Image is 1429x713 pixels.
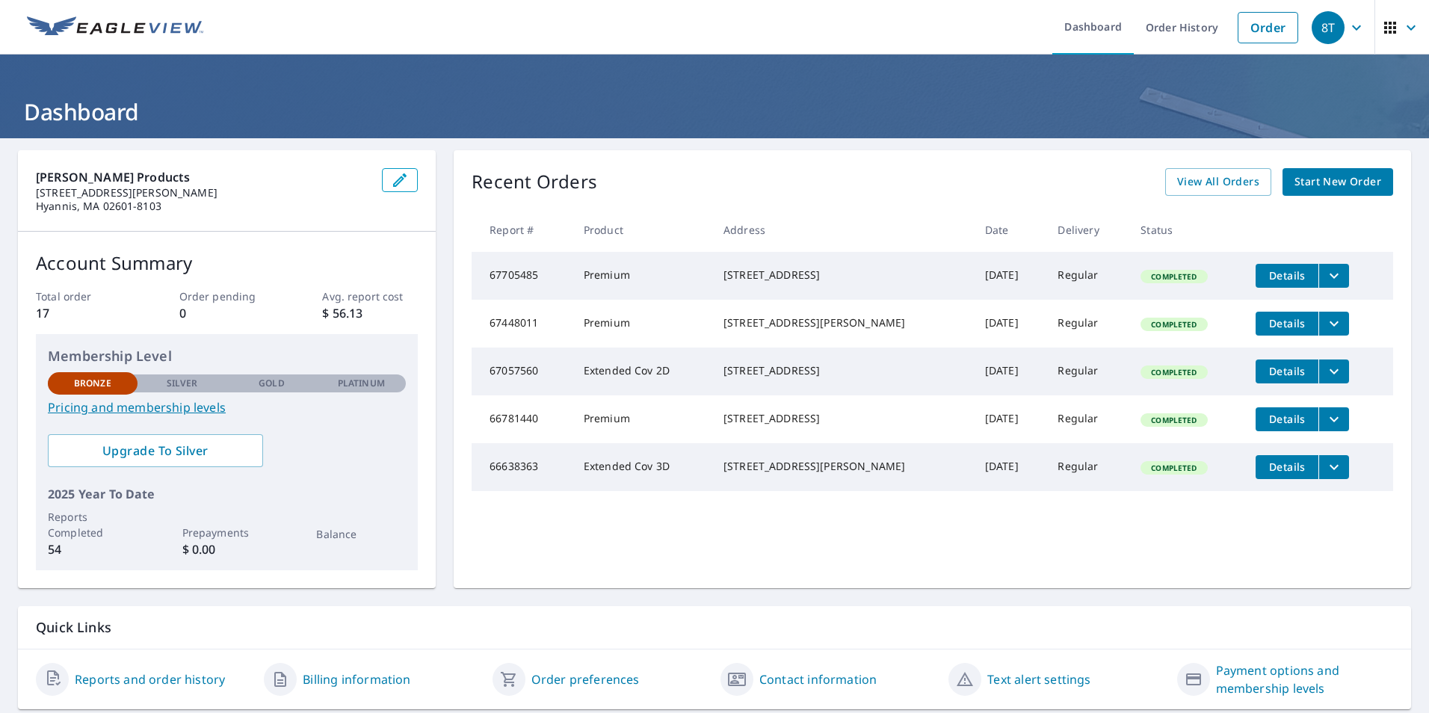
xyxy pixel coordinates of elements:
[1265,364,1309,378] span: Details
[1142,415,1206,425] span: Completed
[723,411,961,426] div: [STREET_ADDRESS]
[572,443,712,491] td: Extended Cov 3D
[1046,208,1129,252] th: Delivery
[322,304,418,322] p: $ 56.13
[1238,12,1298,43] a: Order
[472,168,597,196] p: Recent Orders
[1177,173,1259,191] span: View All Orders
[48,485,406,503] p: 2025 Year To Date
[259,377,284,390] p: Gold
[60,442,251,459] span: Upgrade To Silver
[48,346,406,366] p: Membership Level
[572,208,712,252] th: Product
[338,377,385,390] p: Platinum
[973,252,1046,300] td: [DATE]
[303,670,410,688] a: Billing information
[48,434,263,467] a: Upgrade To Silver
[1265,316,1309,330] span: Details
[531,670,640,688] a: Order preferences
[1256,359,1318,383] button: detailsBtn-67057560
[36,288,132,304] p: Total order
[1283,168,1393,196] a: Start New Order
[987,670,1090,688] a: Text alert settings
[167,377,198,390] p: Silver
[36,250,418,277] p: Account Summary
[472,252,572,300] td: 67705485
[36,304,132,322] p: 17
[472,395,572,443] td: 66781440
[1129,208,1244,252] th: Status
[1265,412,1309,426] span: Details
[472,443,572,491] td: 66638363
[1216,661,1393,697] a: Payment options and membership levels
[1318,407,1349,431] button: filesDropdownBtn-66781440
[1046,252,1129,300] td: Regular
[27,16,203,39] img: EV Logo
[973,300,1046,348] td: [DATE]
[472,300,572,348] td: 67448011
[74,377,111,390] p: Bronze
[1046,395,1129,443] td: Regular
[322,288,418,304] p: Avg. report cost
[572,395,712,443] td: Premium
[1256,264,1318,288] button: detailsBtn-67705485
[759,670,877,688] a: Contact information
[179,288,275,304] p: Order pending
[316,526,406,542] p: Balance
[1318,264,1349,288] button: filesDropdownBtn-67705485
[1294,173,1381,191] span: Start New Order
[36,168,370,186] p: [PERSON_NAME] Products
[48,398,406,416] a: Pricing and membership levels
[472,348,572,395] td: 67057560
[572,348,712,395] td: Extended Cov 2D
[973,395,1046,443] td: [DATE]
[1142,319,1206,330] span: Completed
[182,540,272,558] p: $ 0.00
[1256,407,1318,431] button: detailsBtn-66781440
[1142,271,1206,282] span: Completed
[1318,455,1349,479] button: filesDropdownBtn-66638363
[1046,443,1129,491] td: Regular
[1265,460,1309,474] span: Details
[973,208,1046,252] th: Date
[75,670,225,688] a: Reports and order history
[1046,348,1129,395] td: Regular
[1256,455,1318,479] button: detailsBtn-66638363
[1256,312,1318,336] button: detailsBtn-67448011
[572,252,712,300] td: Premium
[1165,168,1271,196] a: View All Orders
[973,443,1046,491] td: [DATE]
[36,186,370,200] p: [STREET_ADDRESS][PERSON_NAME]
[1142,463,1206,473] span: Completed
[1318,312,1349,336] button: filesDropdownBtn-67448011
[36,200,370,213] p: Hyannis, MA 02601-8103
[723,459,961,474] div: [STREET_ADDRESS][PERSON_NAME]
[36,618,1393,637] p: Quick Links
[1046,300,1129,348] td: Regular
[48,540,138,558] p: 54
[18,96,1411,127] h1: Dashboard
[1265,268,1309,283] span: Details
[572,300,712,348] td: Premium
[179,304,275,322] p: 0
[1142,367,1206,377] span: Completed
[1312,11,1345,44] div: 8T
[723,315,961,330] div: [STREET_ADDRESS][PERSON_NAME]
[48,509,138,540] p: Reports Completed
[723,268,961,283] div: [STREET_ADDRESS]
[973,348,1046,395] td: [DATE]
[472,208,572,252] th: Report #
[1318,359,1349,383] button: filesDropdownBtn-67057560
[182,525,272,540] p: Prepayments
[712,208,973,252] th: Address
[723,363,961,378] div: [STREET_ADDRESS]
